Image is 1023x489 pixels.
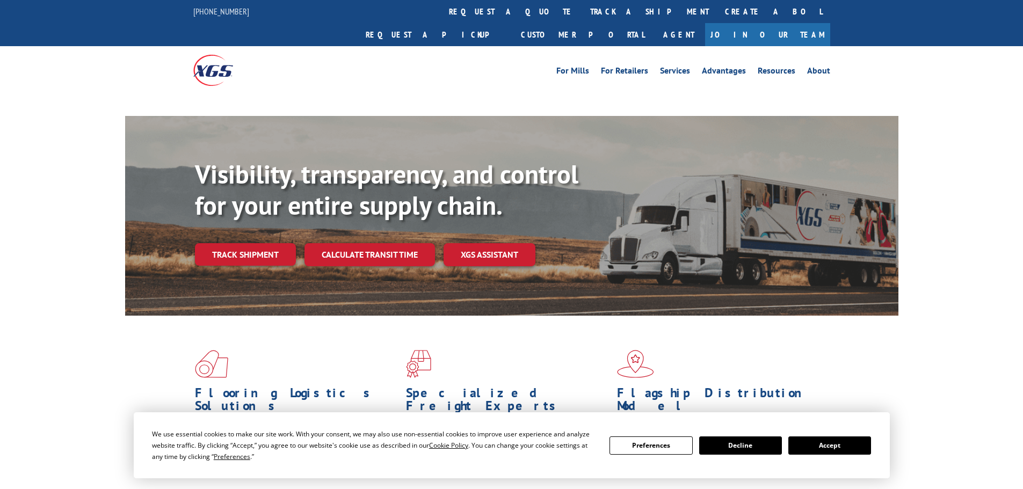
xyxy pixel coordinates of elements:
[429,441,468,450] span: Cookie Policy
[513,23,652,46] a: Customer Portal
[214,452,250,461] span: Preferences
[304,243,435,266] a: Calculate transit time
[195,243,296,266] a: Track shipment
[702,67,746,78] a: Advantages
[758,67,795,78] a: Resources
[195,157,578,222] b: Visibility, transparency, and control for your entire supply chain.
[652,23,705,46] a: Agent
[556,67,589,78] a: For Mills
[195,386,398,418] h1: Flooring Logistics Solutions
[617,386,820,418] h1: Flagship Distribution Model
[152,428,597,462] div: We use essential cookies to make our site work. With your consent, we may also use non-essential ...
[195,350,228,378] img: xgs-icon-total-supply-chain-intelligence-red
[610,436,692,455] button: Preferences
[617,350,654,378] img: xgs-icon-flagship-distribution-model-red
[444,243,535,266] a: XGS ASSISTANT
[788,436,871,455] button: Accept
[601,67,648,78] a: For Retailers
[193,6,249,17] a: [PHONE_NUMBER]
[699,436,782,455] button: Decline
[406,350,431,378] img: xgs-icon-focused-on-flooring-red
[358,23,513,46] a: Request a pickup
[406,386,609,418] h1: Specialized Freight Experts
[705,23,830,46] a: Join Our Team
[660,67,690,78] a: Services
[134,412,890,478] div: Cookie Consent Prompt
[807,67,830,78] a: About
